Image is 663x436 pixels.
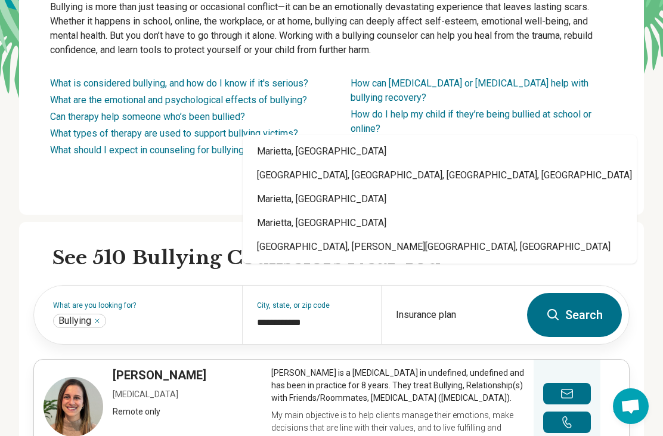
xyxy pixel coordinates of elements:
[50,144,312,156] a: What should I expect in counseling for bullying-related trauma?
[94,317,101,324] button: Bullying
[50,111,245,122] a: Can therapy help someone who’s been bullied?
[50,94,307,106] a: What are the emotional and psychological effects of bullying?
[58,315,91,327] span: Bullying
[243,163,637,187] div: [GEOGRAPHIC_DATA], [GEOGRAPHIC_DATA], [GEOGRAPHIC_DATA], [GEOGRAPHIC_DATA]
[243,211,637,235] div: Marietta, [GEOGRAPHIC_DATA]
[52,246,630,271] h2: See 510 Bullying Counselors Near You
[243,140,637,163] div: Marietta, [GEOGRAPHIC_DATA]
[50,128,298,139] a: What types of therapy are used to support bullying victims?
[527,293,622,337] button: Search
[50,78,308,89] a: What is considered bullying, and how do I know if it's serious?
[543,383,591,404] button: Send a message
[613,388,649,424] div: Open chat
[243,135,637,264] div: Suggestions
[351,109,591,134] a: How do I help my child if they’re being bullied at school or online?
[243,187,637,211] div: Marietta, [GEOGRAPHIC_DATA]
[53,314,106,328] div: Bullying
[543,412,591,433] button: Make a phone call
[53,302,228,309] label: What are you looking for?
[243,235,637,259] div: [GEOGRAPHIC_DATA], [PERSON_NAME][GEOGRAPHIC_DATA], [GEOGRAPHIC_DATA]
[351,78,588,103] a: How can [MEDICAL_DATA] or [MEDICAL_DATA] help with bullying recovery?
